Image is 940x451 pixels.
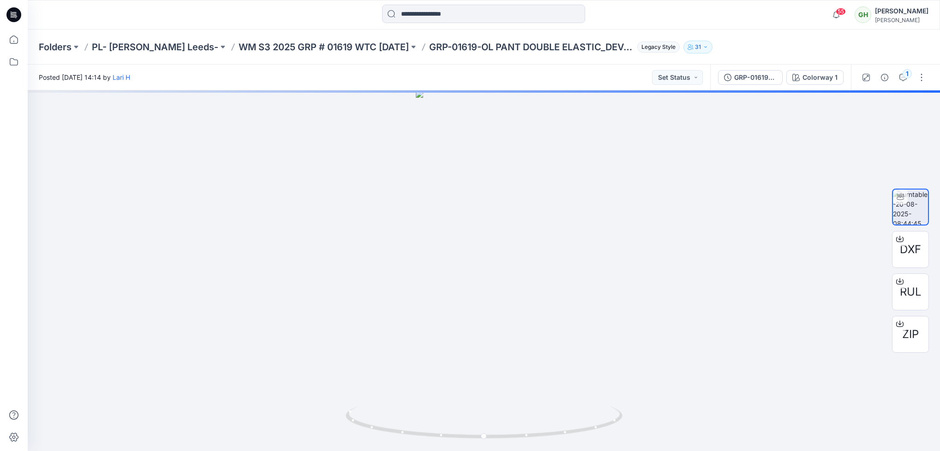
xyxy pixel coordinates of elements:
[877,70,892,85] button: Details
[113,73,130,81] a: Lari H
[896,70,910,85] button: 1
[429,41,634,53] p: GRP-01619-OL PANT DOUBLE ELASTIC_DEV_REV1
[893,190,928,225] img: turntable-20-08-2025-08:44:45
[683,41,712,53] button: 31
[786,70,844,85] button: Colorway 1
[634,41,680,53] button: Legacy Style
[39,72,130,82] span: Posted [DATE] 14:14 by
[802,72,838,83] div: Colorway 1
[902,326,919,343] span: ZIP
[695,42,701,52] p: 31
[734,72,777,83] div: GRP-01619-OL PANT DOUBLE ELASTIC_DEV_REV1
[836,8,846,15] span: 55
[875,17,928,24] div: [PERSON_NAME]
[39,41,72,53] a: Folders
[900,241,921,258] span: DXF
[875,6,928,17] div: [PERSON_NAME]
[637,42,680,53] span: Legacy Style
[718,70,783,85] button: GRP-01619-OL PANT DOUBLE ELASTIC_DEV_REV1
[900,284,922,300] span: RUL
[903,69,912,78] div: 1
[855,6,871,23] div: GH
[92,41,218,53] a: PL- [PERSON_NAME] Leeds-
[239,41,409,53] a: WM S3 2025 GRP # 01619 WTC [DATE]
